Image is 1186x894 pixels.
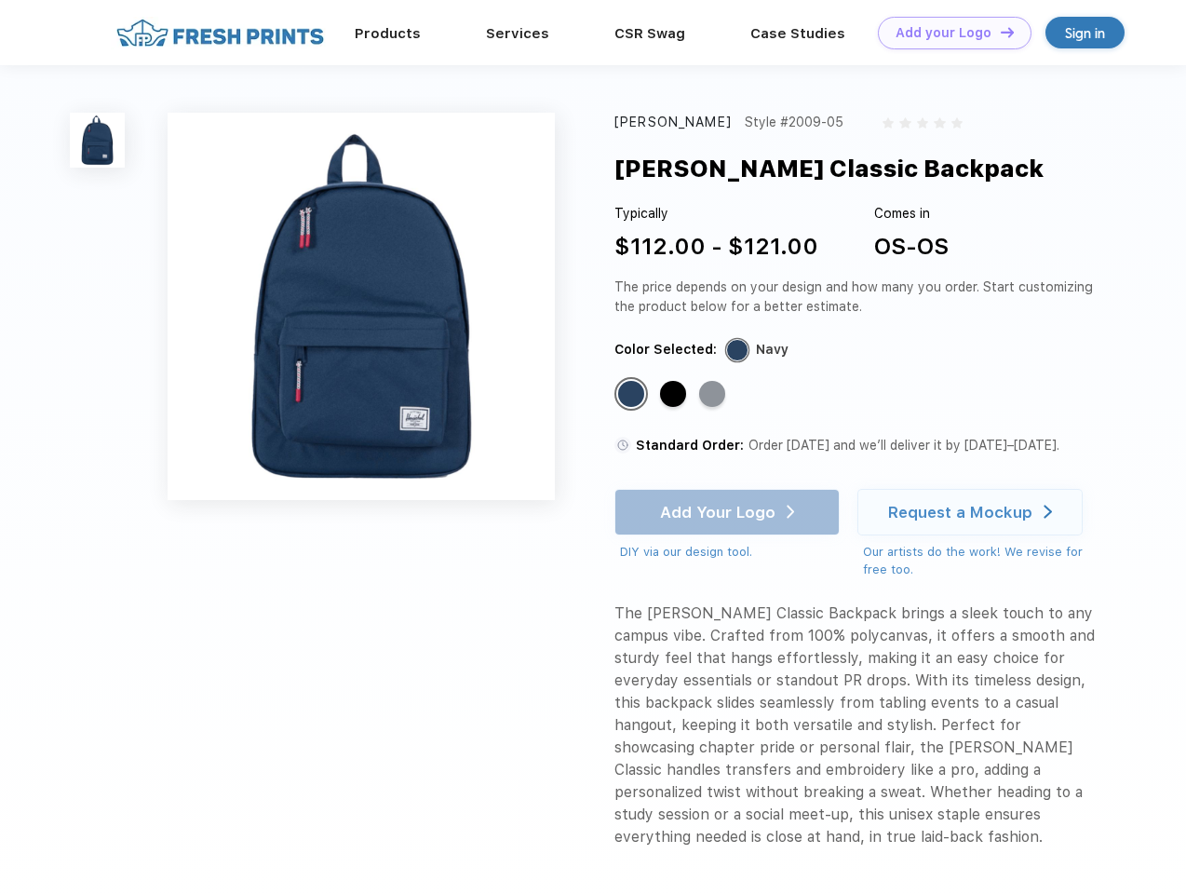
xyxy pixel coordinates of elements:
img: gray_star.svg [951,117,963,129]
img: gray_star.svg [917,117,928,129]
div: Request a Mockup [888,503,1032,521]
div: Our artists do the work! We revise for free too. [863,543,1100,579]
div: Typically [614,204,818,223]
div: OS-OS [874,230,949,264]
img: gray_star.svg [883,117,894,129]
img: func=resize&h=640 [168,113,555,500]
div: [PERSON_NAME] [614,113,732,132]
div: The price depends on your design and how many you order. Start customizing the product below for ... [614,278,1100,317]
img: func=resize&h=100 [70,113,125,168]
a: Products [355,25,421,42]
div: Raven Crosshatch [699,381,725,407]
div: Navy [618,381,644,407]
div: Comes in [874,204,949,223]
div: Black [660,381,686,407]
div: [PERSON_NAME] Classic Backpack [614,151,1044,186]
div: The [PERSON_NAME] Classic Backpack brings a sleek touch to any campus vibe. Crafted from 100% pol... [614,603,1100,848]
div: $112.00 - $121.00 [614,230,818,264]
div: DIY via our design tool. [620,543,840,562]
div: Navy [756,340,788,359]
img: gray_star.svg [934,117,945,129]
img: gray_star.svg [899,117,910,129]
div: Add your Logo [896,25,991,41]
span: Standard Order: [636,438,744,453]
div: Color Selected: [614,340,717,359]
img: white arrow [1044,505,1052,519]
div: Sign in [1065,22,1105,44]
img: DT [1001,27,1014,37]
a: Sign in [1045,17,1125,48]
img: standard order [614,437,631,454]
div: Style #2009-05 [745,113,843,132]
span: Order [DATE] and we’ll deliver it by [DATE]–[DATE]. [748,438,1059,453]
img: fo%20logo%202.webp [111,17,330,49]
